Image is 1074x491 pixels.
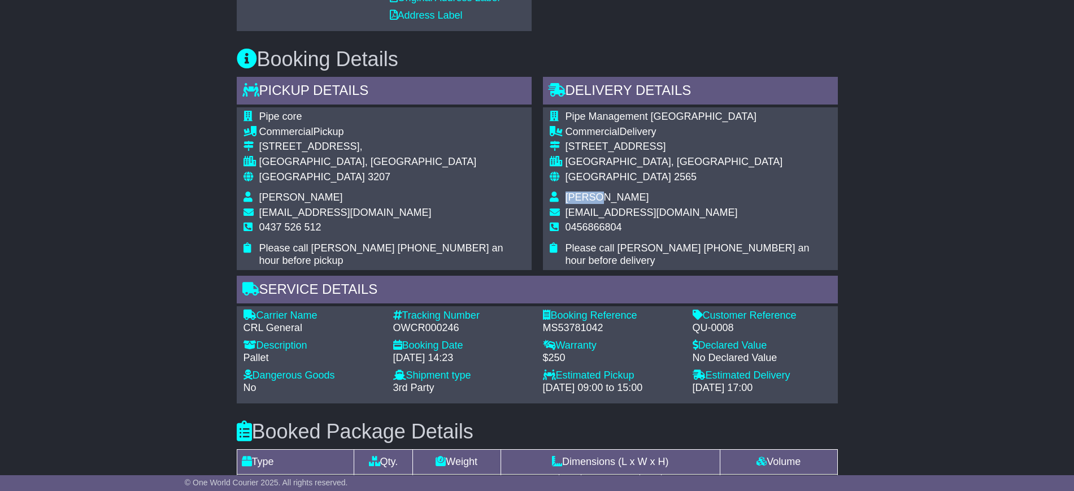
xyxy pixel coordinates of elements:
[566,156,831,168] div: [GEOGRAPHIC_DATA], [GEOGRAPHIC_DATA]
[543,382,681,394] div: [DATE] 09:00 to 15:00
[566,126,831,138] div: Delivery
[244,382,256,393] span: No
[393,352,532,364] div: [DATE] 14:23
[259,207,432,218] span: [EMAIL_ADDRESS][DOMAIN_NAME]
[693,310,831,322] div: Customer Reference
[720,450,837,475] td: Volume
[259,126,525,138] div: Pickup
[393,310,532,322] div: Tracking Number
[393,340,532,352] div: Booking Date
[259,221,321,233] span: 0437 526 512
[693,352,831,364] div: No Declared Value
[693,370,831,382] div: Estimated Delivery
[259,156,525,168] div: [GEOGRAPHIC_DATA], [GEOGRAPHIC_DATA]
[259,126,314,137] span: Commercial
[566,207,738,218] span: [EMAIL_ADDRESS][DOMAIN_NAME]
[237,276,838,306] div: Service Details
[543,322,681,334] div: MS53781042
[501,450,720,475] td: Dimensions (L x W x H)
[237,77,532,107] div: Pickup Details
[237,48,838,71] h3: Booking Details
[566,111,756,122] span: Pipe Management [GEOGRAPHIC_DATA]
[543,310,681,322] div: Booking Reference
[390,10,463,21] a: Address Label
[244,340,382,352] div: Description
[543,77,838,107] div: Delivery Details
[566,242,810,266] span: Please call [PERSON_NAME] [PHONE_NUMBER] an hour before delivery
[244,322,382,334] div: CRL General
[244,370,382,382] div: Dangerous Goods
[259,141,525,153] div: [STREET_ADDRESS],
[244,310,382,322] div: Carrier Name
[185,478,348,487] span: © One World Courier 2025. All rights reserved.
[566,192,649,203] span: [PERSON_NAME]
[543,370,681,382] div: Estimated Pickup
[393,382,434,393] span: 3rd Party
[237,450,354,475] td: Type
[693,322,831,334] div: QU-0008
[244,352,382,364] div: Pallet
[566,221,622,233] span: 0456866804
[354,450,413,475] td: Qty.
[393,370,532,382] div: Shipment type
[259,242,503,266] span: Please call [PERSON_NAME] [PHONE_NUMBER] an hour before pickup
[674,171,697,183] span: 2565
[368,171,390,183] span: 3207
[566,126,620,137] span: Commercial
[693,340,831,352] div: Declared Value
[543,340,681,352] div: Warranty
[259,111,302,122] span: Pipe core
[566,141,831,153] div: [STREET_ADDRESS]
[393,322,532,334] div: OWCR000246
[566,171,671,183] span: [GEOGRAPHIC_DATA]
[693,382,831,394] div: [DATE] 17:00
[259,171,365,183] span: [GEOGRAPHIC_DATA]
[259,192,343,203] span: [PERSON_NAME]
[543,352,681,364] div: $250
[412,450,501,475] td: Weight
[237,420,838,443] h3: Booked Package Details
